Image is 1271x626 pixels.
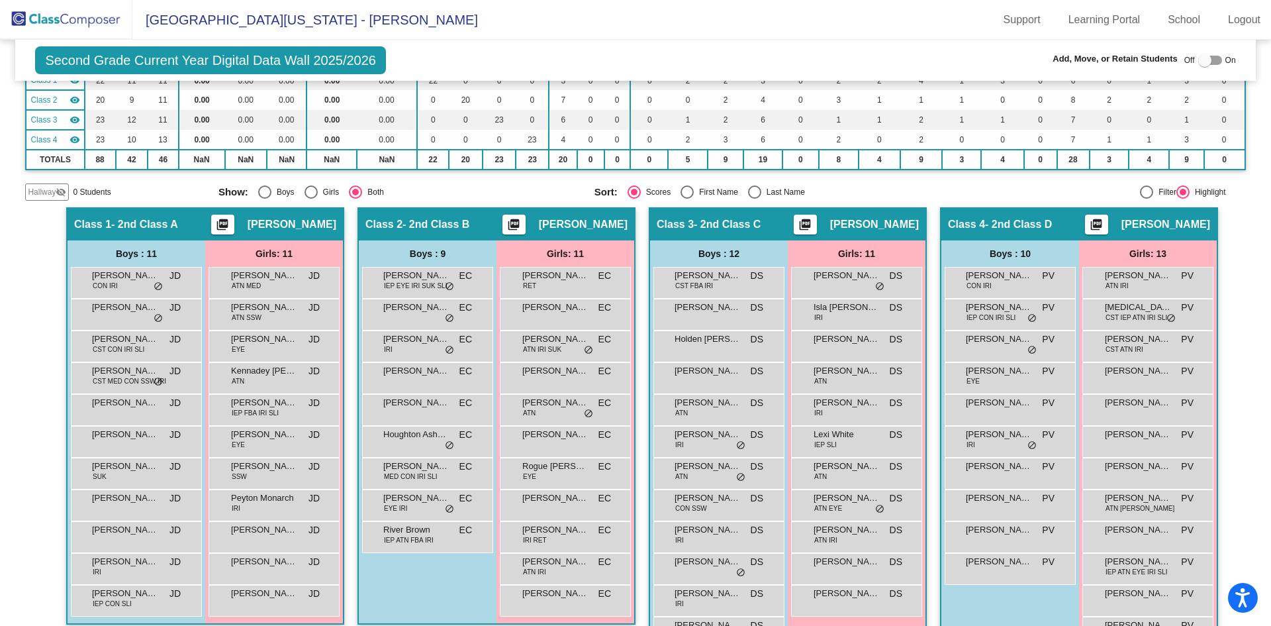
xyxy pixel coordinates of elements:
span: Class 4 [948,218,985,231]
span: EC [459,333,472,346]
span: ATN [232,376,244,386]
span: [PERSON_NAME] [675,301,741,314]
td: 0 [577,150,604,170]
td: 7 [1057,110,1090,130]
mat-icon: picture_as_pdf [214,218,230,236]
td: 9 [708,150,743,170]
span: On [1225,54,1236,66]
span: do_not_disturb_alt [154,282,163,292]
td: 3 [942,150,981,170]
td: 3 [1090,150,1129,170]
span: IRI [384,344,393,354]
td: 0 [604,150,631,170]
span: JD [169,396,181,410]
mat-icon: picture_as_pdf [506,218,522,236]
td: 23 [516,150,549,170]
span: [PERSON_NAME] [522,364,588,378]
span: [PERSON_NAME] [966,333,1032,346]
td: 6 [743,110,782,130]
div: Both [362,186,384,198]
td: 1 [1090,130,1129,150]
span: Class 1 [74,218,111,231]
div: Girls: 11 [788,240,925,267]
div: Girls: 11 [496,240,634,267]
span: Off [1184,54,1195,66]
td: 4 [743,90,782,110]
span: [PERSON_NAME] [92,333,158,346]
span: DS [751,396,763,410]
td: 1 [859,110,900,130]
td: 42 [116,150,148,170]
td: 20 [449,150,483,170]
span: [PERSON_NAME] [231,269,297,282]
td: 0 [417,110,449,130]
span: [PERSON_NAME] [383,396,449,409]
td: NaN [306,150,357,170]
span: do_not_disturb_alt [1027,345,1037,356]
span: PV [1181,269,1194,283]
td: 9 [116,90,148,110]
td: 0 [577,110,604,130]
span: [PERSON_NAME] [675,396,741,409]
span: [PERSON_NAME] [1105,333,1171,346]
td: 6 [549,110,577,130]
span: IRI [814,313,823,323]
span: [GEOGRAPHIC_DATA][US_STATE] - [PERSON_NAME] [132,9,478,30]
span: Isla [PERSON_NAME] [814,301,880,314]
span: do_not_disturb_alt [154,313,163,324]
span: DS [751,269,763,283]
td: 0 [483,130,516,150]
span: [PERSON_NAME] [522,301,588,314]
span: [PERSON_NAME] [92,364,158,378]
span: do_not_disturb_alt [1027,313,1037,324]
td: 0.00 [225,90,267,110]
td: 4 [981,150,1023,170]
span: PV [1042,269,1055,283]
span: [PERSON_NAME] [PERSON_NAME] [92,269,158,282]
span: EC [598,333,611,346]
span: [PERSON_NAME] [231,301,297,314]
span: [PERSON_NAME] [383,364,449,378]
td: 0.00 [179,90,225,110]
td: 8 [819,150,859,170]
mat-icon: visibility [70,134,80,145]
span: Add, Move, or Retain Students [1053,52,1178,66]
span: [PERSON_NAME] [231,333,297,346]
span: PV [1042,396,1055,410]
span: ATN [814,376,827,386]
span: EC [459,364,472,378]
span: DS [890,333,902,346]
div: Boys [271,186,295,198]
span: do_not_disturb_alt [445,313,454,324]
span: [PERSON_NAME] [539,218,628,231]
td: 0 [417,130,449,150]
span: EC [459,269,472,283]
td: 0.00 [267,130,307,150]
td: 0 [859,130,900,150]
span: JD [308,301,320,315]
td: 23 [516,130,549,150]
span: do_not_disturb_alt [154,377,163,388]
span: Class 2 [30,94,57,106]
span: [PERSON_NAME] [966,301,1032,314]
td: 23 [85,130,116,150]
td: 0 [1024,90,1057,110]
td: 23 [85,110,116,130]
span: EC [459,396,472,410]
td: 0 [604,130,631,150]
span: CST FBA IRI [675,281,713,291]
td: 28 [1057,150,1090,170]
td: 0 [981,130,1023,150]
span: EC [598,396,611,410]
td: 0 [668,90,708,110]
td: 0 [630,110,668,130]
a: Logout [1217,9,1271,30]
td: 19 [743,150,782,170]
div: Filter [1153,186,1176,198]
span: DS [751,333,763,346]
span: IEP FBA IRI SLI [232,408,279,418]
span: 0 Students [73,186,111,198]
span: [PERSON_NAME] [522,396,588,409]
span: [PERSON_NAME] [383,301,449,314]
td: NaN [267,150,307,170]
